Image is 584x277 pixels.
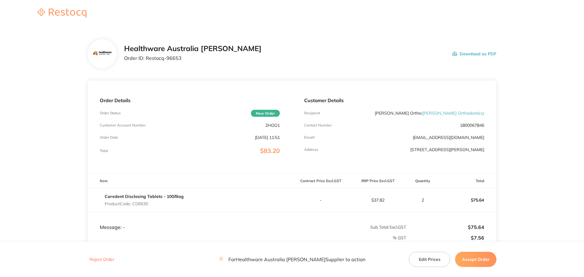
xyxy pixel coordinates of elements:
p: Order Status [100,111,121,115]
th: RRP Price Excl. GST [349,174,406,188]
button: Reject Order [88,257,116,262]
p: Address [304,147,318,152]
th: Item [88,174,292,188]
p: - [292,198,349,203]
p: [DATE] 11:51 [255,135,280,140]
p: [PERSON_NAME] Ortho [375,111,484,116]
p: % GST [88,235,406,240]
p: For Healthware Australia [PERSON_NAME] Supplier to action [219,257,365,262]
th: Contract Price Excl. GST [292,174,349,188]
p: Order Date [100,135,118,140]
p: Order Details [100,98,280,103]
p: [STREET_ADDRESS][PERSON_NAME] [410,147,484,152]
p: $75.64 [407,224,484,230]
a: [EMAIL_ADDRESS][DOMAIN_NAME] [413,135,484,140]
span: New Order [251,110,280,117]
p: Order ID: Restocq- 96653 [124,55,262,61]
p: Emaill [304,135,315,140]
p: Total [100,149,108,153]
p: $7.56 [407,235,484,241]
h2: Healthware Australia [PERSON_NAME] [124,44,262,53]
span: ( [PERSON_NAME] Orthodontics ) [421,110,484,116]
p: Customer Details [304,98,484,103]
span: $83.20 [260,147,280,154]
p: Contact Number [304,123,332,127]
th: Quantity [406,174,439,188]
a: Caredent Disclosing Tablets - 100/Bag [105,194,184,199]
a: Restocq logo [32,9,92,19]
p: Recipient [304,111,320,115]
img: Restocq logo [32,9,92,18]
p: $37.82 [349,198,406,203]
th: Total [439,174,496,188]
p: 2HOD1 [265,123,280,128]
p: Customer Account Number [100,123,146,127]
p: 1800067846 [460,123,484,128]
p: Product Code: CD6630 [105,201,184,206]
p: $75.64 [440,193,496,207]
td: Message: - [88,212,292,230]
p: Sub Total Excl. GST [292,225,406,230]
img: Mjc2MnhocQ [92,44,112,64]
p: 2 [407,198,439,203]
button: Accept Order [455,252,496,267]
button: Download as PDF [452,44,496,63]
button: Edit Prices [409,252,450,267]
